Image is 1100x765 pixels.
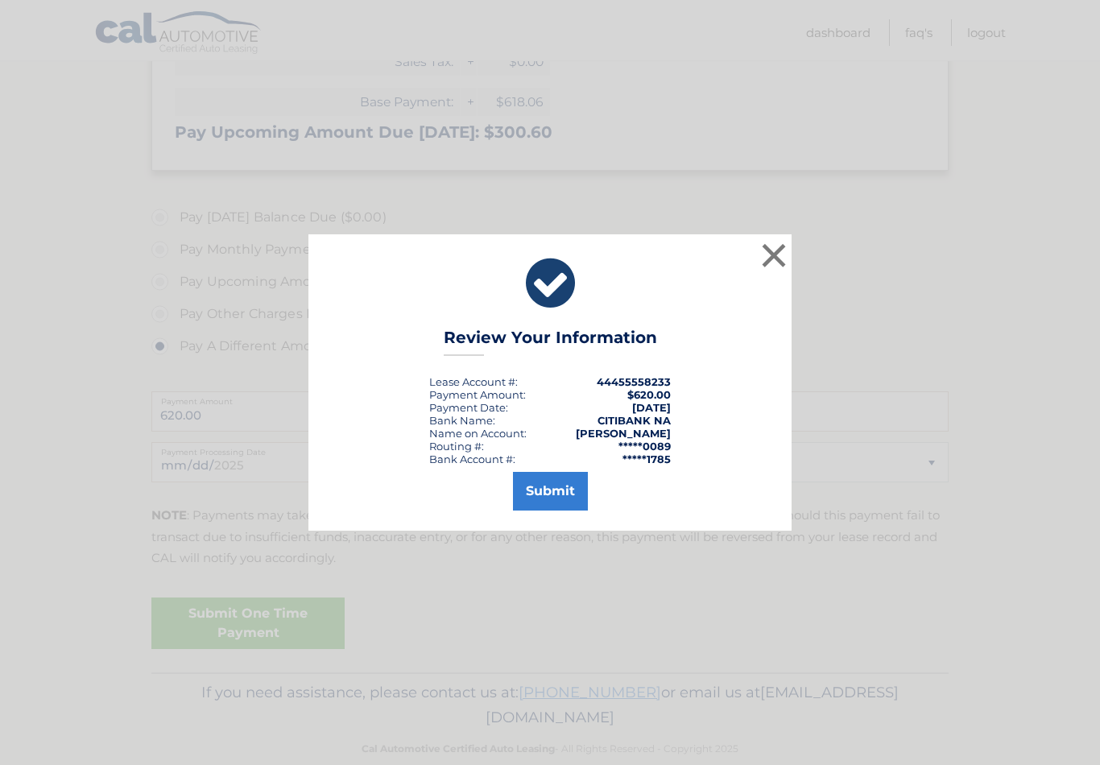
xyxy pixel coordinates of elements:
[632,401,671,414] span: [DATE]
[429,401,508,414] div: :
[429,401,506,414] span: Payment Date
[429,414,495,427] div: Bank Name:
[576,427,671,440] strong: [PERSON_NAME]
[597,375,671,388] strong: 44455558233
[429,375,518,388] div: Lease Account #:
[429,388,526,401] div: Payment Amount:
[598,414,671,427] strong: CITIBANK NA
[513,472,588,511] button: Submit
[444,328,657,356] h3: Review Your Information
[429,427,527,440] div: Name on Account:
[429,453,515,465] div: Bank Account #:
[758,239,790,271] button: ×
[429,440,484,453] div: Routing #:
[627,388,671,401] span: $620.00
